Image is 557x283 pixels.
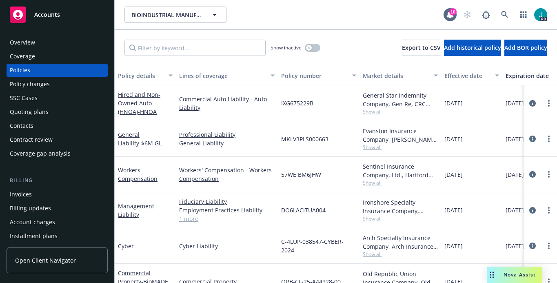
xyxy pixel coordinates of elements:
[7,119,108,132] a: Contacts
[528,134,537,144] a: circleInformation
[528,241,537,251] a: circleInformation
[10,230,58,243] div: Installment plans
[487,267,542,283] button: Nova Assist
[118,166,158,183] a: Workers' Compensation
[544,205,554,215] a: more
[363,198,438,215] div: Ironshore Specialty Insurance Company, Ironshore (Liberty Mutual), CRC Group
[7,91,108,105] a: SSC Cases
[363,215,438,222] span: Show all
[487,267,497,283] div: Drag to move
[444,206,463,214] span: [DATE]
[176,66,278,85] button: Lines of coverage
[506,242,524,250] span: [DATE]
[124,40,266,56] input: Filter by keyword...
[363,162,438,179] div: Sentinel Insurance Company, Ltd., Hartford Insurance Group
[444,99,463,107] span: [DATE]
[7,105,108,118] a: Quoting plans
[10,119,33,132] div: Contacts
[363,91,438,108] div: General Star Indemnity Company, Gen Re, CRC Group
[7,50,108,63] a: Coverage
[528,169,537,179] a: circleInformation
[10,50,35,63] div: Coverage
[118,242,134,250] a: Cyber
[7,147,108,160] a: Coverage gap analysis
[497,7,513,23] a: Search
[179,130,275,139] a: Professional Liability
[118,202,154,218] a: Management Liability
[10,78,50,91] div: Policy changes
[271,44,302,51] span: Show inactive
[459,7,475,23] a: Start snowing
[363,108,438,115] span: Show all
[15,256,76,265] span: Open Client Navigator
[179,242,275,250] a: Cyber Liability
[118,71,164,80] div: Policy details
[544,98,554,108] a: more
[504,40,547,56] button: Add BOR policy
[10,105,49,118] div: Quoting plans
[7,176,108,185] div: Billing
[359,66,441,85] button: Market details
[363,144,438,151] span: Show all
[118,131,162,147] a: General Liability
[10,188,32,201] div: Invoices
[7,78,108,91] a: Policy changes
[363,71,429,80] div: Market details
[444,44,501,51] span: Add historical policy
[281,99,313,107] span: IXG675229B
[34,11,60,18] span: Accounts
[506,99,524,107] span: [DATE]
[10,216,55,229] div: Account charges
[506,206,524,214] span: [DATE]
[10,64,30,77] div: Policies
[179,206,275,214] a: Employment Practices Liability
[278,66,359,85] button: Policy number
[118,91,160,116] a: Hired and Non-Owned Auto (HNOA)
[506,135,524,143] span: [DATE]
[402,40,441,56] button: Export to CSV
[444,40,501,56] button: Add historical policy
[544,241,554,251] a: more
[10,133,53,146] div: Contract review
[7,3,108,26] a: Accounts
[7,188,108,201] a: Invoices
[504,271,536,278] span: Nova Assist
[528,98,537,108] a: circleInformation
[281,206,326,214] span: DO6LACITUA004
[124,7,226,23] button: BIOINDUSTRIAL MANUFACTURING AND DESIGN ECOSYSTEM
[7,64,108,77] a: Policies
[363,127,438,144] div: Evanston Insurance Company, [PERSON_NAME] Insurance, CRC Group
[7,36,108,49] a: Overview
[441,66,502,85] button: Effective date
[528,205,537,215] a: circleInformation
[179,95,275,112] a: Commercial Auto Liability - Auto Liability
[363,234,438,251] div: Arch Specialty Insurance Company, Arch Insurance Company, Coalition Insurance Solutions (MGA)
[478,7,494,23] a: Report a Bug
[7,230,108,243] a: Installment plans
[402,44,441,51] span: Export to CSV
[10,91,38,105] div: SSC Cases
[444,135,463,143] span: [DATE]
[7,216,108,229] a: Account charges
[281,170,321,179] span: 57WE BM6JHW
[281,71,347,80] div: Policy number
[504,44,547,51] span: Add BOR policy
[534,8,547,21] img: photo
[10,147,71,160] div: Coverage gap analysis
[7,133,108,146] a: Contract review
[179,166,275,183] a: Workers' Compensation - Workers Compensation
[444,170,463,179] span: [DATE]
[444,71,490,80] div: Effective date
[544,134,554,144] a: more
[179,139,275,147] a: General Liability
[10,36,35,49] div: Overview
[281,135,328,143] span: MKLV3PLS000663
[131,11,202,19] span: BIOINDUSTRIAL MANUFACTURING AND DESIGN ECOSYSTEM
[515,7,532,23] a: Switch app
[138,108,157,116] span: - HNOA
[363,251,438,258] span: Show all
[506,170,524,179] span: [DATE]
[115,66,176,85] button: Policy details
[7,202,108,215] a: Billing updates
[179,71,266,80] div: Lines of coverage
